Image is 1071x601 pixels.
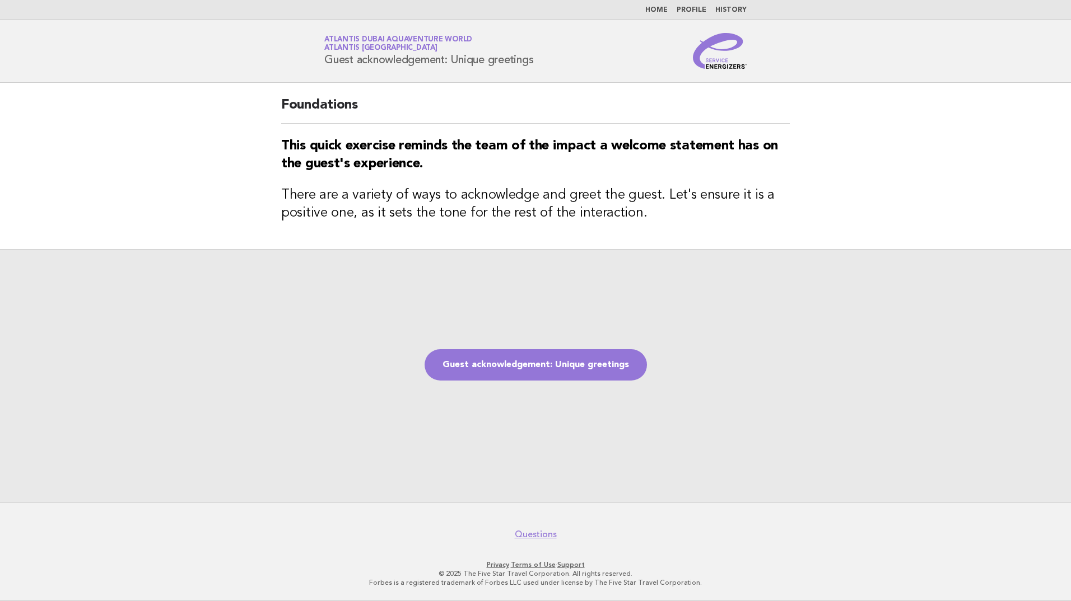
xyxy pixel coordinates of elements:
a: Atlantis Dubai Aquaventure WorldAtlantis [GEOGRAPHIC_DATA] [324,36,472,51]
a: History [715,7,747,13]
h2: Foundations [281,96,790,124]
a: Guest acknowledgement: Unique greetings [425,349,647,381]
p: · · [193,560,878,569]
h1: Guest acknowledgement: Unique greetings [324,36,533,65]
a: Support [557,561,585,569]
strong: This quick exercise reminds the team of the impact a welcome statement has on the guest's experie... [281,139,778,171]
a: Privacy [487,561,509,569]
p: © 2025 The Five Star Travel Corporation. All rights reserved. [193,569,878,578]
a: Terms of Use [511,561,556,569]
span: Atlantis [GEOGRAPHIC_DATA] [324,45,437,52]
p: Forbes is a registered trademark of Forbes LLC used under license by The Five Star Travel Corpora... [193,578,878,587]
h3: There are a variety of ways to acknowledge and greet the guest. Let's ensure it is a positive one... [281,186,790,222]
a: Home [645,7,668,13]
a: Profile [677,7,706,13]
a: Questions [515,529,557,540]
img: Service Energizers [693,33,747,69]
